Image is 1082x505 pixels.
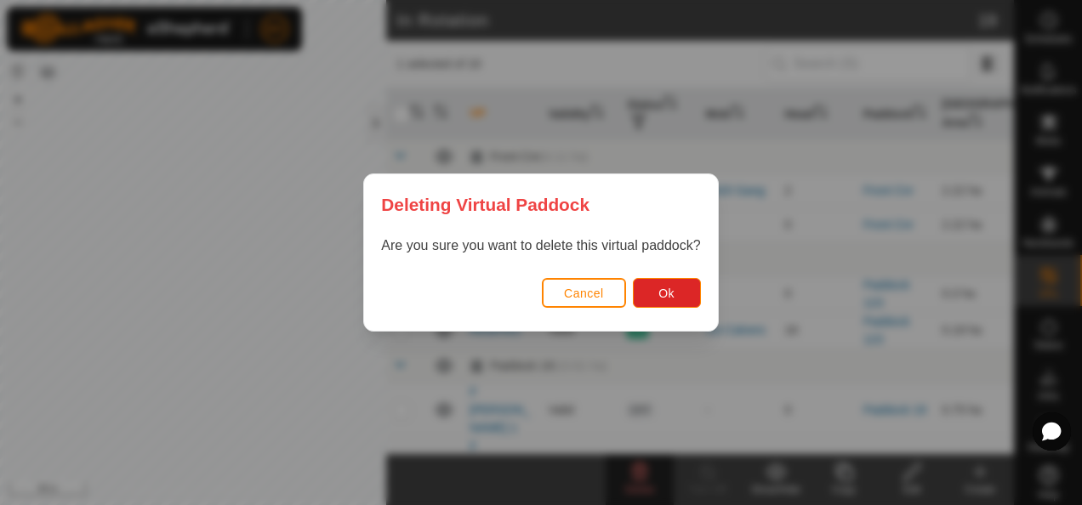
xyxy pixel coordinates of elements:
[542,278,626,308] button: Cancel
[658,287,675,300] span: Ok
[381,235,700,256] p: Are you sure you want to delete this virtual paddock?
[381,191,589,218] span: Deleting Virtual Paddock
[564,287,604,300] span: Cancel
[633,278,701,308] button: Ok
